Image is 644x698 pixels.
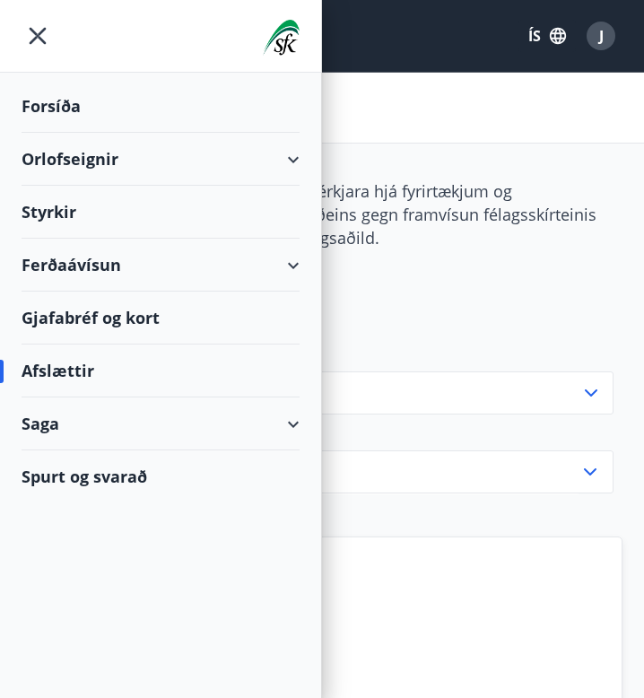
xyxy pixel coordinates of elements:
img: union_logo [263,20,300,56]
div: Saga [22,397,300,450]
div: Afslættir [22,345,300,397]
span: J [599,26,604,46]
div: Orlofseignir [22,133,300,186]
button: ÍS [518,20,576,52]
div: Styrkir [22,186,300,239]
button: J [579,14,622,57]
div: Gjafabréf og kort [22,292,300,345]
span: 10% afsláttur af gleraugum. [37,624,607,664]
div: Ferðaávísun [22,239,300,292]
div: Spurt og svarað [22,450,300,502]
span: Gleraugna Gallerí [109,552,607,609]
button: menu [22,20,54,52]
div: Forsíða [22,80,300,133]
